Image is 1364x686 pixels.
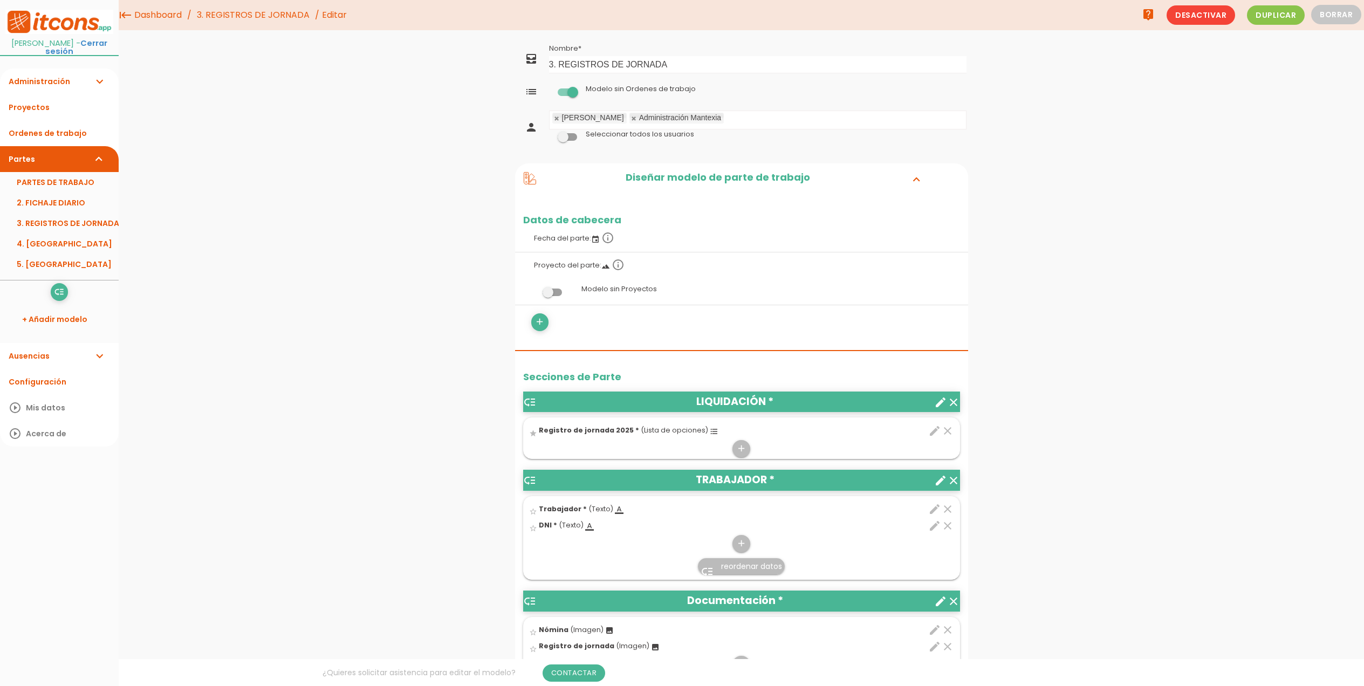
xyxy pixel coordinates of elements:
i: image [605,626,614,635]
div: ¿Quieres solicitar asistencia para editar el modelo? [119,659,809,686]
i: expand_more [93,343,106,369]
i: low_priority [523,474,536,487]
a: edit [928,639,941,653]
span: (Lista de opciones) [641,426,708,435]
i: image [651,643,660,651]
a: live_help [1137,4,1159,25]
label: Fecha del parte: [523,225,960,249]
a: star_border [529,625,537,634]
i: edit [928,640,941,653]
i: add [736,535,746,552]
a: clear [947,470,960,490]
header: TRABAJADOR * [523,470,960,490]
i: star [529,429,537,437]
h2: Datos de cabecera [515,215,968,225]
h2: Diseñar modelo de parte de trabajo [536,172,899,186]
a: add [732,440,750,457]
span: Nómina [539,625,568,634]
i: edit [928,623,941,636]
i: clear [941,519,954,532]
i: play_circle_outline [9,421,22,447]
i: low_priority [701,565,714,578]
i: add [736,656,746,673]
a: add [732,535,750,552]
a: edit [928,502,941,516]
a: create [934,470,947,490]
a: clear [941,518,954,532]
a: low_priority [523,591,536,611]
span: Desactivar [1167,5,1235,25]
span: reordenar datos [721,561,782,572]
i: live_help [1142,4,1155,25]
a: create [934,392,947,412]
i: expand_more [93,68,106,94]
i: edit [928,424,941,437]
i: edit [928,503,941,516]
i: edit [928,519,941,532]
a: star [529,426,537,435]
i: star_border [529,645,537,653]
a: edit [928,423,941,437]
label: Modelo sin Proyectos [523,279,960,299]
a: edit [928,623,941,637]
i: info_outline [601,231,614,244]
i: create [934,396,947,409]
a: low_priority [51,283,68,300]
a: clear [941,423,954,437]
span: Registro de jornada 2025 * [539,426,639,435]
i: play_circle_outline [9,395,22,421]
a: clear [947,392,960,412]
i: clear [941,503,954,516]
i: info_outline [612,258,625,271]
i: event [591,235,600,244]
a: low_priority [523,470,536,490]
span: Editar [322,9,347,21]
a: star_border [529,520,537,530]
button: Borrar [1311,5,1361,24]
i: star_border [529,507,537,516]
i: format_color_text [615,505,623,514]
span: (Texto) [559,520,584,530]
span: Trabajador * [539,504,587,513]
span: Registro de jornada [539,641,614,650]
span: (Imagen) [616,641,649,650]
i: low_priority [523,396,536,409]
span: (Texto) [588,504,613,513]
img: itcons-logo [5,10,113,34]
i: star_border [529,628,537,636]
a: clear [941,623,954,637]
i: expand_more [908,172,925,186]
header: LIQUIDACIÓN * [523,392,960,412]
label: Modelo sin Ordenes de trabajo [586,84,696,94]
a: add [732,656,750,673]
h2: Secciones de Parte [523,372,960,382]
a: add [531,313,549,331]
i: create [934,474,947,487]
a: clear [947,591,960,611]
i: clear [941,623,954,636]
span: (Imagen) [570,625,604,634]
div: [PERSON_NAME] [562,114,624,121]
header: Documentación * [523,591,960,611]
i: format_list_bulleted [710,427,718,436]
i: low_priority [54,284,64,301]
a: Cerrar sesión [45,38,107,57]
label: Proyecto del parte: [523,252,960,276]
a: star_border [529,641,537,650]
i: person [525,121,538,134]
i: format_color_text [585,522,594,531]
i: clear [947,396,960,409]
a: star_border [529,504,537,513]
i: star_border [529,524,537,532]
i: expand_more [93,146,106,172]
a: low_priority reordenar datos [698,558,785,574]
i: list [525,85,538,98]
a: clear [941,639,954,653]
div: Administración Mantexia [639,114,722,121]
i: clear [947,474,960,487]
i: create [934,595,947,608]
span: DNI * [539,520,557,530]
label: Nombre [549,44,581,53]
i: landscape [601,262,610,271]
a: low_priority [523,392,536,412]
